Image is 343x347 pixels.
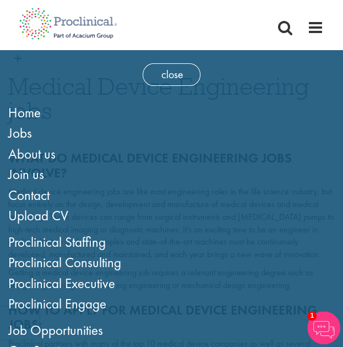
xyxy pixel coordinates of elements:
[8,321,103,339] a: Job Opportunities
[8,104,41,122] a: Home
[8,274,115,292] a: Proclinical Executive
[8,165,44,183] a: Join us
[8,207,68,225] a: Upload CV
[307,311,340,344] img: Chatbot
[8,186,50,204] a: Contact
[143,63,200,86] span: close
[8,145,56,163] a: About us
[8,253,121,272] a: Proclinical Consulting
[8,233,106,251] a: Proclinical Staffing
[8,295,106,313] a: Proclinical Engage
[8,124,32,142] a: Jobs
[307,311,317,321] span: 1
